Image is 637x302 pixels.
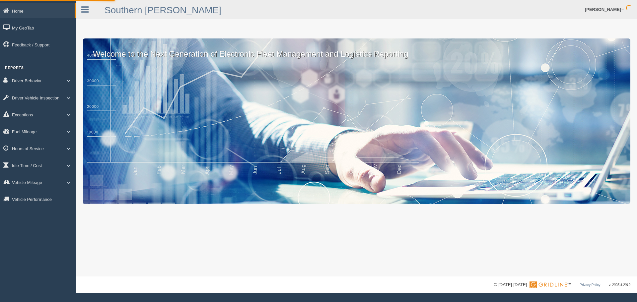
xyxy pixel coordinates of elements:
[105,5,221,15] a: Southern [PERSON_NAME]
[83,38,630,60] p: Welcome to the Next Generation of Electronic Fleet Management and Logistics Reporting
[494,281,630,288] div: © [DATE]-[DATE] - ™
[580,283,600,287] a: Privacy Policy
[609,283,630,287] span: v. 2025.4.2019
[530,281,567,288] img: Gridline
